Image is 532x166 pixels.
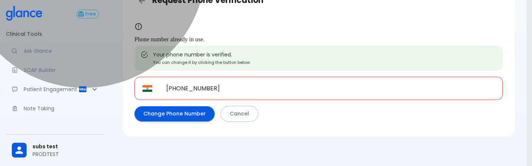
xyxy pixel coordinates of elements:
a: Docugen: Compose a clinical documentation in seconds [6,62,105,78]
p: Patient Engagement [24,86,78,93]
p: Note Taking [24,105,99,112]
span: Free [83,11,99,17]
a: Advanced note-taking [6,100,105,117]
img: India [143,85,152,92]
div: Phone number already in use. [134,33,503,46]
a: Cancel [221,106,258,122]
a: Click to view or change your subscription [76,10,105,18]
button: Select country [140,81,155,96]
small: You can change it by clicking the button below. [153,59,250,65]
div: Your phone number is verified. [153,48,250,69]
p: SOAP Builder [24,66,99,74]
p: PRODTEST [33,151,99,158]
button: Change Phone Number [134,106,215,121]
div: Patient Reports & Referrals [6,81,105,97]
li: Clinical Tools [6,25,105,43]
span: subs test [33,143,99,151]
a: Moramiz: Find ICD10AM codes instantly [6,43,105,59]
p: Ask Glance [24,47,99,55]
